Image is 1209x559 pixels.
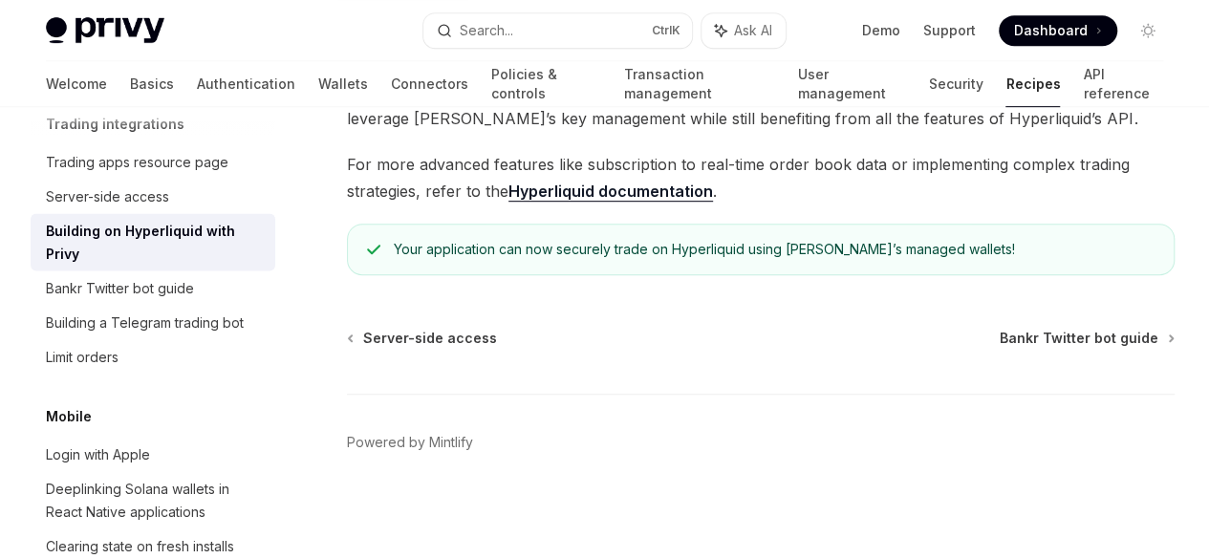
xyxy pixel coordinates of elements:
[46,151,228,174] div: Trading apps resource page
[862,21,900,40] a: Demo
[31,472,275,529] a: Deeplinking Solana wallets in React Native applications
[391,61,468,107] a: Connectors
[999,15,1117,46] a: Dashboard
[46,220,264,266] div: Building on Hyperliquid with Privy
[46,346,119,369] div: Limit orders
[46,405,92,428] h5: Mobile
[460,19,513,42] div: Search...
[928,61,982,107] a: Security
[318,61,368,107] a: Wallets
[31,340,275,375] a: Limit orders
[31,180,275,214] a: Server-side access
[798,61,906,107] a: User management
[1000,329,1173,348] a: Bankr Twitter bot guide
[46,185,169,208] div: Server-side access
[652,23,680,38] span: Ctrl K
[130,61,174,107] a: Basics
[349,329,497,348] a: Server-side access
[508,182,713,202] a: Hyperliquid documentation
[623,61,774,107] a: Transaction management
[1014,21,1088,40] span: Dashboard
[394,240,1155,259] div: Your application can now securely trade on Hyperliquid using [PERSON_NAME]’s managed wallets!
[1133,15,1163,46] button: Toggle dark mode
[31,271,275,306] a: Bankr Twitter bot guide
[46,61,107,107] a: Welcome
[46,535,234,558] div: Clearing state on fresh installs
[46,277,194,300] div: Bankr Twitter bot guide
[46,443,150,466] div: Login with Apple
[363,329,497,348] span: Server-side access
[31,438,275,472] a: Login with Apple
[46,312,244,334] div: Building a Telegram trading bot
[31,306,275,340] a: Building a Telegram trading bot
[491,61,600,107] a: Policies & controls
[734,21,772,40] span: Ask AI
[367,242,380,257] svg: Check
[423,13,692,48] button: Search...CtrlK
[1083,61,1163,107] a: API reference
[31,145,275,180] a: Trading apps resource page
[46,478,264,524] div: Deeplinking Solana wallets in React Native applications
[702,13,786,48] button: Ask AI
[197,61,295,107] a: Authentication
[31,214,275,271] a: Building on Hyperliquid with Privy
[1000,329,1158,348] span: Bankr Twitter bot guide
[347,151,1175,204] span: For more advanced features like subscription to real-time order book data or implementing complex...
[347,433,473,452] a: Powered by Mintlify
[46,17,164,44] img: light logo
[923,21,976,40] a: Support
[1005,61,1060,107] a: Recipes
